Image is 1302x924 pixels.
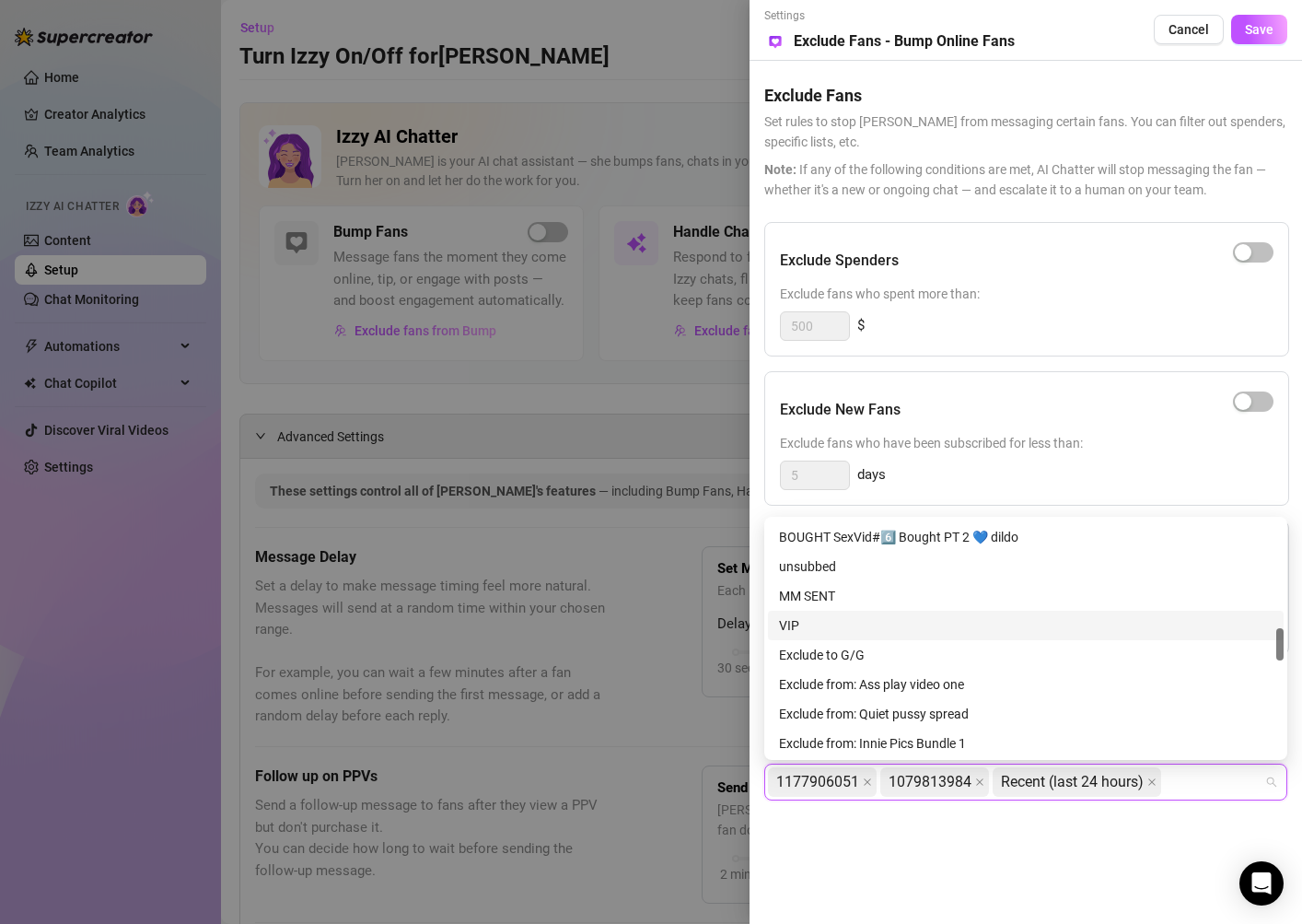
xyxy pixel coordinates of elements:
span: Recent (last 24 hours) [993,767,1161,797]
span: 1079813984 [889,768,971,796]
span: $ [857,315,865,337]
div: unsubbed [779,556,1273,577]
h5: Exclude New Fans [780,399,901,421]
div: MM SENT [768,581,1284,611]
div: BOUGHT SexVid#6️⃣ Bought PT 2 💙 dildo [779,527,1273,547]
button: Cancel [1154,15,1224,44]
span: Note: [764,162,796,177]
div: Exclude to G/G [779,645,1273,665]
div: Exclude from: Innie Pics Bundle 1 [768,729,1284,758]
span: Cancel [1168,22,1209,37]
span: 1079813984 [880,767,989,797]
span: close [975,778,984,787]
span: close [863,778,872,787]
div: Exclude from: Quiet pussy spread [768,699,1284,729]
div: MM SENT [779,586,1273,606]
div: VIP [779,615,1273,636]
span: Exclude fans who spent more than: [780,284,1273,304]
span: Settings [764,7,1015,25]
span: 1177906051 [768,767,877,797]
span: close [1147,778,1157,787]
div: BOUGHT SexVid#6️⃣ Bought PT 2 💙 dildo [768,522,1284,552]
span: Save [1245,22,1273,37]
span: Set rules to stop [PERSON_NAME] from messaging certain fans. You can filter out spenders, specifi... [764,111,1287,152]
span: Exclude fans who have been subscribed for less than: [780,433,1273,453]
div: Exclude from: Ass play video one [779,674,1273,695]
h5: Exclude Fans - Bump Online Fans [794,30,1015,53]
span: 1177906051 [776,768,859,796]
span: days [857,464,886,486]
span: Recent (last 24 hours) [1001,768,1144,796]
div: VIP [768,611,1284,640]
div: Exclude from: Ass play video one [768,670,1284,699]
button: Save [1231,15,1287,44]
div: unsubbed [768,552,1284,581]
div: Exclude to G/G [768,640,1284,670]
h5: Exclude Fans [764,83,1287,108]
span: If any of the following conditions are met, AI Chatter will stop messaging the fan — whether it's... [764,159,1287,200]
div: Open Intercom Messenger [1239,861,1284,906]
h5: Exclude Spenders [780,250,899,272]
div: Exclude from: Innie Pics Bundle 1 [779,733,1273,754]
div: Exclude from: Quiet pussy spread [779,704,1273,724]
